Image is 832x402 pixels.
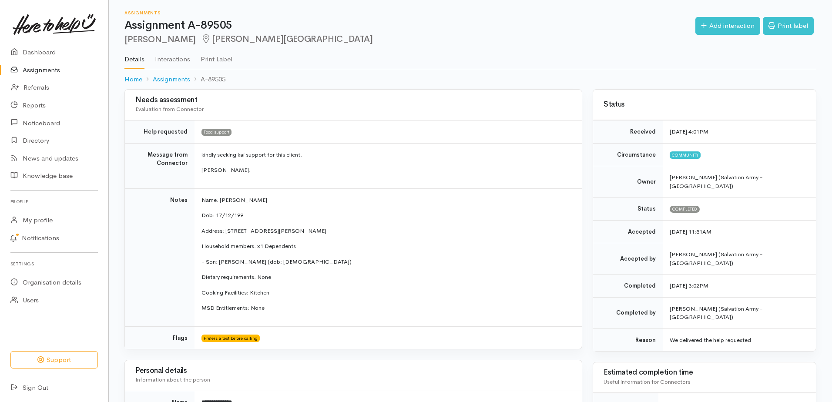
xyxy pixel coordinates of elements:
td: We delivered the help requested [663,328,816,351]
span: [PERSON_NAME][GEOGRAPHIC_DATA] [201,33,373,44]
h6: Assignments [124,10,695,15]
td: Received [593,121,663,144]
td: Message from Connector [125,143,195,188]
td: Completed [593,275,663,298]
span: Food support [201,129,231,136]
span: [PERSON_NAME] (Salvation Army - [GEOGRAPHIC_DATA]) [670,174,763,190]
a: Print label [763,17,814,35]
h3: Estimated completion time [604,368,805,377]
td: Help requested [125,121,195,144]
a: Home [124,74,142,84]
td: [PERSON_NAME] (Salvation Army - [GEOGRAPHIC_DATA]) [663,243,816,275]
a: Print Label [201,44,232,68]
td: Reason [593,328,663,351]
p: [PERSON_NAME]. [201,166,571,174]
span: Community [670,151,701,158]
span: Information about the person [135,376,210,383]
h3: Status [604,100,805,109]
h6: Profile [10,196,98,208]
td: Owner [593,166,663,198]
td: Accepted by [593,243,663,275]
span: Completed [670,206,700,213]
p: Household members: x1 Dependents [201,242,571,251]
time: [DATE] 3:02PM [670,282,708,289]
h2: [PERSON_NAME] [124,34,695,44]
p: Address: [STREET_ADDRESS][PERSON_NAME] [201,227,571,235]
td: Notes [125,188,195,326]
h3: Personal details [135,367,571,375]
td: Accepted [593,220,663,243]
p: kindly seeking kai support for this client. [201,151,571,159]
td: [PERSON_NAME] (Salvation Army - [GEOGRAPHIC_DATA]) [663,297,816,328]
time: [DATE] 4:01PM [670,128,708,135]
a: Assignments [153,74,190,84]
p: MSD Entitlements: None [201,304,571,312]
p: Dietary requirements: None [201,273,571,281]
td: Flags [125,326,195,349]
p: Dob: 17/12/199 [201,211,571,220]
a: Details [124,44,144,69]
h6: Settings [10,258,98,270]
nav: breadcrumb [124,69,816,90]
button: Support [10,351,98,369]
span: Evaluation from Connector [135,105,204,113]
td: Completed by [593,297,663,328]
li: A-89505 [190,74,225,84]
h1: Assignment A-89505 [124,19,695,32]
a: Add interaction [695,17,760,35]
p: - Son: [PERSON_NAME] (dob: [DEMOGRAPHIC_DATA]) [201,258,571,266]
td: Circumstance [593,143,663,166]
td: Status [593,198,663,221]
p: Cooking Facilities: Kitchen [201,288,571,297]
h3: Needs assessment [135,96,571,104]
span: Prefers a text before calling [201,335,260,342]
p: Name: [PERSON_NAME] [201,196,571,204]
time: [DATE] 11:51AM [670,228,711,235]
span: Useful information for Connectors [604,378,690,385]
a: Interactions [155,44,190,68]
